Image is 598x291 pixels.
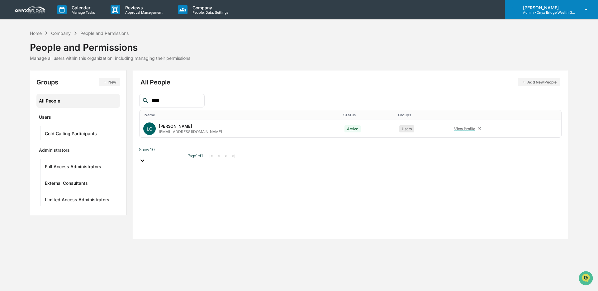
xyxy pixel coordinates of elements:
button: > [223,153,229,159]
div: Start new chat [21,48,102,54]
div: View Profile [454,126,477,131]
div: Toggle SortBy [450,113,539,117]
button: Add New People [518,78,560,86]
div: Administrators [39,147,70,155]
span: Attestations [51,79,77,85]
div: [EMAIL_ADDRESS][DOMAIN_NAME] [159,129,222,134]
div: Company [51,31,71,36]
button: < [216,153,222,159]
div: [PERSON_NAME] [159,124,192,129]
div: Active [344,125,361,132]
a: 🔎Data Lookup [4,88,42,99]
p: Calendar [67,5,98,10]
a: 🖐️Preclearance [4,76,43,87]
img: 1746055101610-c473b297-6a78-478c-a979-82029cc54cd1 [6,48,17,59]
div: Show 10 [139,147,183,152]
iframe: Open customer support [578,270,595,287]
p: Admin • Onyx Bridge Wealth Group LLC [518,10,576,15]
span: Page 1 of 1 [187,153,203,158]
div: Full Access Administrators [45,164,101,171]
p: Manage Tasks [67,10,98,15]
p: Approval Management [120,10,166,15]
button: >| [230,153,237,159]
div: Users [39,114,51,122]
p: Company [187,5,232,10]
div: Home [30,31,42,36]
button: Start new chat [106,50,113,57]
p: How can we help? [6,13,113,23]
p: People, Data, Settings [187,10,232,15]
div: People and Permissions [30,37,190,53]
a: 🗄️Attestations [43,76,80,87]
a: View Profile [452,124,484,134]
div: 🖐️ [6,79,11,84]
div: We're available if you need us! [21,54,79,59]
button: New [99,78,120,86]
div: Cold Calling Participants [45,131,97,138]
div: Toggle SortBy [145,113,338,117]
div: All People [140,78,561,86]
div: People and Permissions [80,31,129,36]
p: [PERSON_NAME] [518,5,576,10]
div: 🔎 [6,91,11,96]
div: External Consultants [45,180,88,188]
div: Toggle SortBy [546,113,559,117]
p: Reviews [120,5,166,10]
div: Groups [36,78,120,86]
div: All People [39,96,117,106]
button: |< [208,153,215,159]
span: LC [147,126,152,131]
a: Powered byPylon [44,105,75,110]
div: Toggle SortBy [398,113,445,117]
div: Toggle SortBy [343,113,393,117]
div: Manage all users within this organization, including managing their permissions [30,55,190,61]
span: Preclearance [12,79,40,85]
div: Users [399,125,414,132]
div: 🗄️ [45,79,50,84]
img: logo [15,6,45,13]
div: Limited Access Administrators [45,197,109,204]
span: Pylon [62,106,75,110]
span: Data Lookup [12,90,39,97]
